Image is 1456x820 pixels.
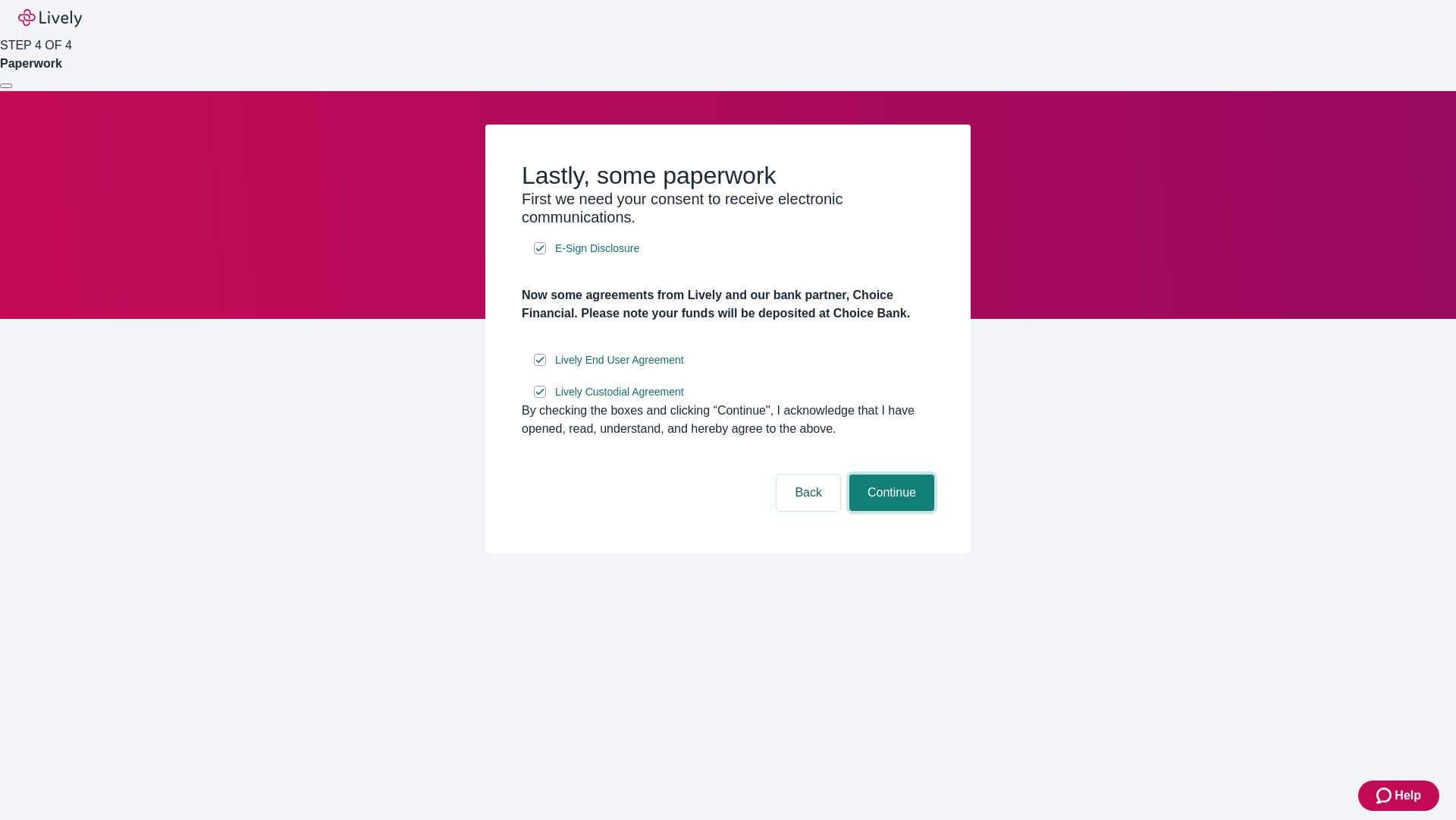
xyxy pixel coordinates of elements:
span: Lively End User Agreement [555,352,684,368]
span: Lively Custodial Agreement [555,384,684,400]
a: e-sign disclosure document [552,383,687,402]
svg: Zendesk support icon [1376,787,1395,805]
button: Zendesk support iconHelp [1358,781,1439,811]
h3: First we need your consent to receive electronic communications. [522,190,934,226]
button: Continue [849,475,934,511]
a: e-sign disclosure document [552,351,687,370]
div: By checking the boxes and clicking “Continue", I acknowledge that I have opened, read, understand... [522,402,934,438]
h4: Now some agreements from Lively and our bank partner, Choice Financial. Please note your funds wi... [522,286,934,323]
span: E-Sign Disclosure [555,241,639,257]
h2: Lastly, some paperwork [522,161,934,190]
img: Lively [18,9,82,27]
a: e-sign disclosure document [552,239,642,258]
span: Help [1395,787,1421,805]
button: Back [777,475,840,511]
